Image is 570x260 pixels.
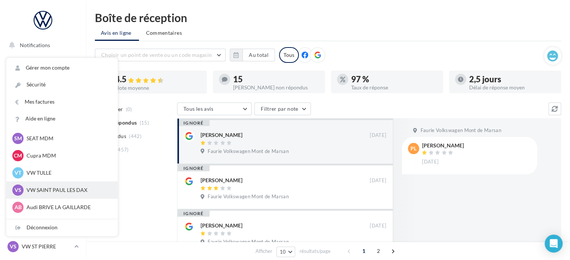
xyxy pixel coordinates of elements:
[177,120,210,126] div: ignoré
[422,159,439,165] span: [DATE]
[14,135,22,142] span: SM
[6,239,80,254] a: VS VW ST PIERRE
[4,74,81,91] a: Boîte de réception
[4,212,81,234] a: Campagnes DataOnDemand
[15,186,21,194] span: VS
[6,94,118,110] a: Mes factures
[22,243,71,250] p: VW ST PIERRE
[4,131,81,147] a: Contacts
[6,76,118,93] a: Sécurité
[422,143,464,148] div: [PERSON_NAME]
[299,248,330,255] span: résultats/page
[27,169,109,177] p: VW TULLE
[370,223,386,229] span: [DATE]
[177,211,210,217] div: ignoré
[27,186,109,194] p: VW SAINT PAUL LES DAX
[4,56,81,72] a: Opérations
[15,169,21,177] span: VT
[242,49,275,61] button: Au total
[4,168,81,184] a: Calendrier
[15,204,22,211] span: AB
[115,85,201,91] div: Note moyenne
[469,75,555,83] div: 2,5 jours
[14,152,22,159] span: CM
[233,85,319,90] div: [PERSON_NAME] non répondus
[4,94,81,110] a: Visibilité en ligne
[372,245,384,257] span: 2
[177,103,252,115] button: Tous les avis
[255,248,272,255] span: Afficher
[116,147,129,153] span: (457)
[233,75,319,83] div: 15
[411,145,416,152] span: PL
[27,152,109,159] p: Cupra MDM
[4,150,81,165] a: Médiathèque
[4,113,81,128] a: Campagnes
[276,247,295,257] button: 10
[358,245,370,257] span: 1
[27,135,109,142] p: SEAT MDM
[420,127,501,134] span: Faurie Volkswagen Mont de Marsan
[279,47,299,63] div: Tous
[370,177,386,184] span: [DATE]
[115,75,201,84] div: 4.5
[129,133,142,139] span: (442)
[95,49,226,61] button: Choisir un point de vente ou un code magasin
[230,49,275,61] button: Au total
[201,177,242,184] div: [PERSON_NAME]
[183,105,214,112] span: Tous les avis
[126,106,132,112] span: (0)
[95,12,561,23] div: Boîte de réception
[6,110,118,127] a: Aide en ligne
[177,165,210,171] div: ignoré
[208,148,288,155] span: Faurie Volkswagen Mont de Marsan
[370,132,386,139] span: [DATE]
[201,131,242,139] div: [PERSON_NAME]
[469,85,555,90] div: Délai de réponse moyen
[4,187,81,209] a: PLV et print personnalisable
[6,59,118,76] a: Gérer mon compte
[254,103,311,115] button: Filtrer par note
[6,219,118,236] div: Déconnexion
[545,235,563,253] div: Open Intercom Messenger
[27,204,109,211] p: Audi BRIVE LA GAILLARDE
[201,222,242,229] div: [PERSON_NAME]
[146,29,182,37] span: Commentaires
[10,243,16,250] span: VS
[208,193,288,200] span: Faurie Volkswagen Mont de Marsan
[351,85,437,90] div: Taux de réponse
[101,52,212,58] span: Choisir un point de vente ou un code magasin
[208,239,288,245] span: Faurie Volkswagen Mont de Marsan
[280,249,286,255] span: 10
[351,75,437,83] div: 97 %
[20,42,50,48] span: Notifications
[4,37,78,53] button: Notifications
